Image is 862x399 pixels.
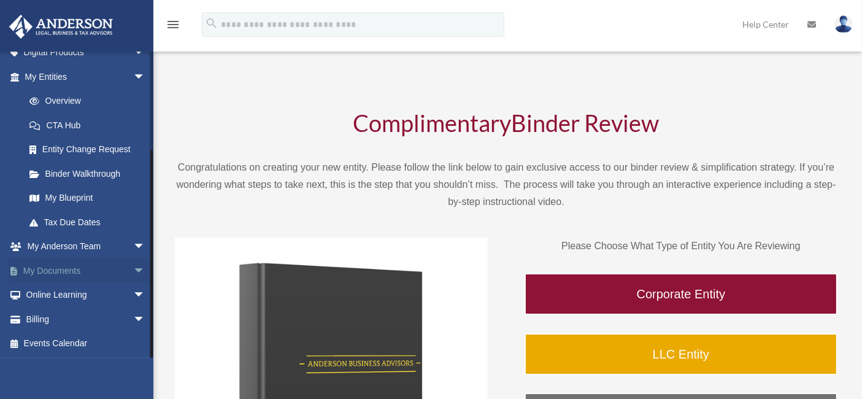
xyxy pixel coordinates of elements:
[9,283,164,308] a: Online Learningarrow_drop_down
[9,258,164,283] a: My Documentsarrow_drop_down
[166,17,180,32] i: menu
[525,238,837,255] p: Please Choose What Type of Entity You Are Reviewing
[9,331,164,356] a: Events Calendar
[834,15,853,33] img: User Pic
[166,21,180,32] a: menu
[133,234,158,260] span: arrow_drop_down
[17,161,158,186] a: Binder Walkthrough
[525,333,837,375] a: LLC Entity
[17,210,164,234] a: Tax Due Dates
[175,159,837,211] p: Congratulations on creating your new entity. Please follow the link below to gain exclusive acces...
[17,113,164,138] a: CTA Hub
[133,41,158,66] span: arrow_drop_down
[6,15,117,39] img: Anderson Advisors Platinum Portal
[17,186,164,211] a: My Blueprint
[17,138,164,162] a: Entity Change Request
[353,109,512,137] span: Complimentary
[525,273,837,315] a: Corporate Entity
[9,307,164,331] a: Billingarrow_drop_down
[133,64,158,90] span: arrow_drop_down
[133,283,158,308] span: arrow_drop_down
[512,109,660,137] span: Binder Review
[205,17,218,30] i: search
[133,307,158,332] span: arrow_drop_down
[133,258,158,284] span: arrow_drop_down
[9,41,164,65] a: Digital Productsarrow_drop_down
[17,89,164,114] a: Overview
[9,234,164,259] a: My Anderson Teamarrow_drop_down
[9,64,164,89] a: My Entitiesarrow_drop_down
